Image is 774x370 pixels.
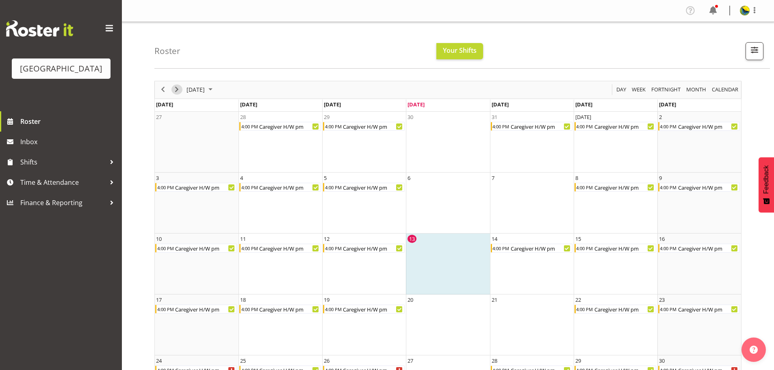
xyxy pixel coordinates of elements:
[185,84,216,95] button: August 2025
[240,174,243,182] div: 4
[658,122,740,131] div: Caregiver H/W pm Begin From Saturday, August 2, 2025 at 4:00:00 PM GMT+12:00 Ends At Saturday, Au...
[659,113,662,121] div: 2
[238,234,322,294] td: Monday, August 11, 2025
[408,174,410,182] div: 6
[155,183,237,192] div: Caregiver H/W pm Begin From Sunday, August 3, 2025 at 4:00:00 PM GMT+12:00 Ends At Sunday, August...
[156,296,162,304] div: 17
[156,101,173,108] span: [DATE]
[616,84,627,95] span: Day
[492,235,497,243] div: 14
[677,122,739,130] div: Caregiver H/W pm
[322,173,406,234] td: Tuesday, August 5, 2025
[575,296,581,304] div: 22
[492,174,494,182] div: 7
[171,84,182,95] button: Next
[491,244,572,253] div: Caregiver H/W pm Begin From Thursday, August 14, 2025 at 4:00:00 PM GMT+12:00 Ends At Thursday, A...
[155,112,238,173] td: Sunday, July 27, 2025
[238,112,322,173] td: Monday, July 28, 2025
[238,294,322,355] td: Monday, August 18, 2025
[258,122,321,130] div: Caregiver H/W pm
[324,174,327,182] div: 5
[763,165,770,194] span: Feedback
[575,113,591,121] div: [DATE]
[158,84,169,95] button: Previous
[322,112,406,173] td: Tuesday, July 29, 2025
[240,296,246,304] div: 18
[239,305,321,314] div: Caregiver H/W pm Begin From Monday, August 18, 2025 at 4:00:00 PM GMT+12:00 Ends At Monday, Augus...
[492,113,497,121] div: 31
[510,122,572,130] div: Caregiver H/W pm
[323,305,405,314] div: Caregiver H/W pm Begin From Tuesday, August 19, 2025 at 4:00:00 PM GMT+12:00 Ends At Tuesday, Aug...
[574,294,657,355] td: Friday, August 22, 2025
[490,112,574,173] td: Thursday, July 31, 2025
[324,235,330,243] div: 12
[408,296,413,304] div: 20
[659,174,662,182] div: 9
[342,183,404,191] div: Caregiver H/W pm
[324,296,330,304] div: 19
[657,173,741,234] td: Saturday, August 9, 2025
[657,294,741,355] td: Saturday, August 23, 2025
[574,173,657,234] td: Friday, August 8, 2025
[685,84,708,95] button: Timeline Month
[659,235,665,243] div: 16
[657,112,741,173] td: Saturday, August 2, 2025
[184,81,217,98] div: August 2025
[740,6,750,15] img: gemma-hall22491374b5f274993ff8414464fec47f.png
[241,183,258,191] div: 4:00 PM
[241,122,258,130] div: 4:00 PM
[324,122,342,130] div: 4:00 PM
[490,234,574,294] td: Thursday, August 14, 2025
[631,84,646,95] span: Week
[156,235,162,243] div: 10
[576,122,594,130] div: 4:00 PM
[659,305,677,313] div: 4:00 PM
[323,183,405,192] div: Caregiver H/W pm Begin From Tuesday, August 5, 2025 at 4:00:00 PM GMT+12:00 Ends At Tuesday, Augu...
[650,84,681,95] span: Fortnight
[657,234,741,294] td: Saturday, August 16, 2025
[239,183,321,192] div: Caregiver H/W pm Begin From Monday, August 4, 2025 at 4:00:00 PM GMT+12:00 Ends At Monday, August...
[659,357,665,365] div: 30
[750,346,758,354] img: help-xxl-2.png
[576,305,594,313] div: 4:00 PM
[711,84,739,95] span: calendar
[322,234,406,294] td: Tuesday, August 12, 2025
[155,234,238,294] td: Sunday, August 10, 2025
[658,244,740,253] div: Caregiver H/W pm Begin From Saturday, August 16, 2025 at 4:00:00 PM GMT+12:00 Ends At Saturday, A...
[174,244,236,252] div: Caregiver H/W pm
[240,113,246,121] div: 28
[575,122,656,131] div: Caregiver H/W pm Begin From Friday, August 1, 2025 at 4:00:00 PM GMT+12:00 Ends At Friday, August...
[406,112,490,173] td: Wednesday, July 30, 2025
[258,244,321,252] div: Caregiver H/W pm
[594,305,656,313] div: Caregiver H/W pm
[650,84,682,95] button: Fortnight
[576,244,594,252] div: 4:00 PM
[492,296,497,304] div: 21
[342,244,404,252] div: Caregiver H/W pm
[574,112,657,173] td: Friday, August 1, 2025
[576,183,594,191] div: 4:00 PM
[746,42,763,60] button: Filter Shifts
[491,122,572,131] div: Caregiver H/W pm Begin From Thursday, July 31, 2025 at 4:00:00 PM GMT+12:00 Ends At Thursday, Jul...
[406,173,490,234] td: Wednesday, August 6, 2025
[156,81,170,98] div: previous period
[156,244,174,252] div: 4:00 PM
[408,357,413,365] div: 27
[492,244,510,252] div: 4:00 PM
[324,113,330,121] div: 29
[324,244,342,252] div: 4:00 PM
[186,84,206,95] span: [DATE]
[510,244,572,252] div: Caregiver H/W pm
[658,183,740,192] div: Caregiver H/W pm Begin From Saturday, August 9, 2025 at 4:00:00 PM GMT+12:00 Ends At Saturday, Au...
[20,197,106,209] span: Finance & Reporting
[174,305,236,313] div: Caregiver H/W pm
[659,101,676,108] span: [DATE]
[594,244,656,252] div: Caregiver H/W pm
[406,294,490,355] td: Wednesday, August 20, 2025
[156,183,174,191] div: 4:00 PM
[575,357,581,365] div: 29
[594,183,656,191] div: Caregiver H/W pm
[324,305,342,313] div: 4:00 PM
[170,81,184,98] div: next period
[155,173,238,234] td: Sunday, August 3, 2025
